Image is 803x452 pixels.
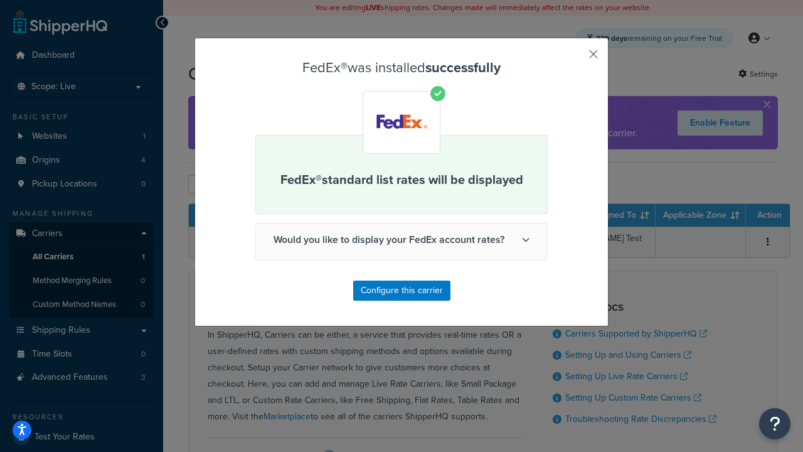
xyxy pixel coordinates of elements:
[256,223,547,256] span: Would you like to display your FedEx account rates?
[255,60,548,75] h3: FedEx® was installed
[353,281,450,301] button: Configure this carrier
[759,408,790,439] button: Open Resource Center
[425,57,501,78] strong: successfully
[366,94,438,151] img: FedEx®
[255,135,548,214] div: FedEx® standard list rates will be displayed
